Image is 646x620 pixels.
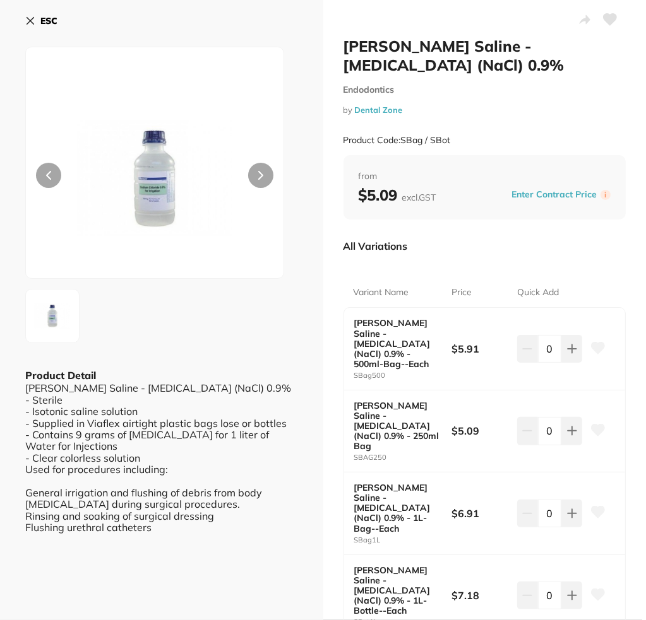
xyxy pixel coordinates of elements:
a: Dental Zone [355,105,403,115]
small: SBag500 [354,371,452,380]
span: excl. GST [402,192,436,203]
b: [PERSON_NAME] Saline - [MEDICAL_DATA] (NaCl) 0.9% - 1L-Bag--Each [354,483,443,533]
small: Endodontics [344,85,626,95]
small: Product Code: SBag / SBot [344,135,451,146]
label: i [601,190,611,200]
button: ESC [25,10,57,32]
span: from [359,170,611,183]
b: [PERSON_NAME] Saline - [MEDICAL_DATA] (NaCl) 0.9% - 500ml-Bag--Each [354,318,443,368]
b: $5.91 [452,342,511,356]
b: $5.09 [359,185,436,204]
b: [PERSON_NAME] Saline - [MEDICAL_DATA] (NaCl) 0.9% - 1L-Bottle--Each [354,565,443,616]
p: Price [452,286,472,299]
small: by [344,105,626,115]
img: ZWc [30,293,75,339]
small: SBAG250 [354,453,452,462]
b: $6.91 [452,506,511,520]
b: ESC [40,15,57,26]
h2: [PERSON_NAME] Saline - [MEDICAL_DATA] (NaCl) 0.9% [344,37,626,74]
b: [PERSON_NAME] Saline - [MEDICAL_DATA] (NaCl) 0.9% - 250ml Bag [354,401,443,451]
p: Variant Name [354,286,409,299]
p: Quick Add [517,286,559,299]
button: Enter Contract Price [508,189,601,201]
b: $5.09 [452,424,511,438]
img: ZWc [78,79,232,278]
p: All Variations [344,240,408,252]
div: [PERSON_NAME] Saline - [MEDICAL_DATA] (NaCl) 0.9% - Sterile - Isotonic saline solution - Supplied... [25,382,298,544]
small: SBag1L [354,536,452,544]
b: Product Detail [25,369,96,382]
